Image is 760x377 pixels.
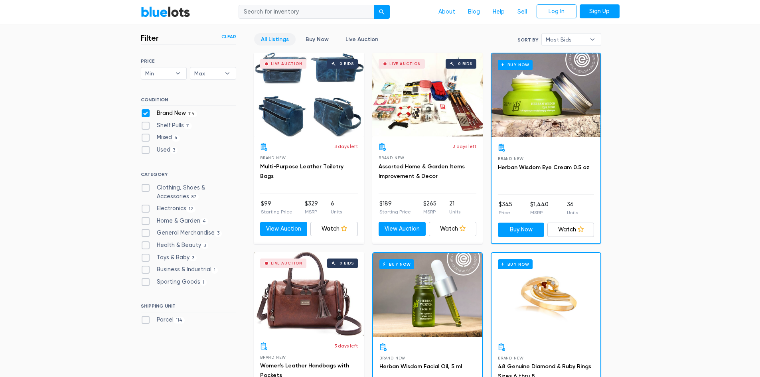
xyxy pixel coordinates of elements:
li: 21 [449,199,460,215]
p: MSRP [423,208,436,215]
a: View Auction [379,222,426,236]
p: MSRP [530,209,549,216]
a: Buy Now [492,253,600,337]
p: 3 days left [334,143,358,150]
a: About [432,4,462,20]
li: $329 [305,199,318,215]
p: 3 days left [453,143,476,150]
span: Brand New [260,355,286,359]
span: 87 [189,194,199,200]
p: Starting Price [261,208,292,215]
div: Live Auction [271,62,302,66]
span: 3 [170,147,178,154]
a: BlueLots [141,6,190,18]
a: Help [486,4,511,20]
span: Max [194,67,221,79]
span: 3 [190,255,197,261]
label: Used [141,146,178,154]
p: Units [449,208,460,215]
a: Buy Now [299,33,336,45]
a: Herban Wisdom Eye Cream 0.5 oz [498,164,589,171]
span: 114 [174,317,185,324]
label: Mixed [141,133,180,142]
div: 0 bids [340,261,354,265]
label: Sporting Goods [141,278,207,286]
span: 1 [200,279,207,286]
span: Brand New [379,156,405,160]
span: Brand New [498,156,524,161]
div: Live Auction [271,261,302,265]
li: $99 [261,199,292,215]
a: Log In [537,4,576,19]
a: Sell [511,4,533,20]
h6: CATEGORY [141,172,236,180]
a: Herban Wisdom Facial Oil, 5 ml [379,363,462,370]
li: $345 [499,200,512,216]
a: Live Auction [339,33,385,45]
a: Buy Now [373,253,482,337]
p: Price [499,209,512,216]
span: 114 [186,111,197,117]
b: ▾ [584,34,601,45]
span: Brand New [379,356,405,360]
span: 3 [215,231,222,237]
div: Live Auction [389,62,421,66]
input: Search for inventory [239,5,374,19]
div: 0 bids [340,62,354,66]
h6: SHIPPING UNIT [141,303,236,312]
h6: Buy Now [498,60,533,70]
li: $265 [423,199,436,215]
label: Toys & Baby [141,253,197,262]
span: 1 [211,267,218,274]
a: Watch [310,222,358,236]
h6: Buy Now [379,259,414,269]
p: Units [331,208,342,215]
span: 4 [172,135,180,142]
a: Assorted Home & Garden Items Improvement & Decor [379,163,465,180]
a: Multi-Purpose Leather Toiletry Bags [260,163,343,180]
li: 36 [567,200,578,216]
label: Parcel [141,316,185,324]
span: 4 [200,218,209,225]
label: Health & Beauty [141,241,209,250]
b: ▾ [219,67,236,79]
span: 11 [184,123,192,129]
a: Blog [462,4,486,20]
label: General Merchandise [141,229,222,237]
span: 12 [186,206,196,212]
h6: PRICE [141,58,236,64]
a: Live Auction 0 bids [254,252,364,336]
h3: Filter [141,33,159,43]
label: Home & Garden [141,217,209,225]
div: 0 bids [458,62,472,66]
label: Shelf Pulls [141,121,192,130]
li: $189 [379,199,411,215]
a: Watch [429,222,476,236]
label: Brand New [141,109,197,118]
p: Units [567,209,578,216]
span: Min [145,67,172,79]
h6: Buy Now [498,259,533,269]
b: ▾ [170,67,186,79]
a: Watch [547,223,594,237]
p: MSRP [305,208,318,215]
a: Live Auction 0 bids [254,53,364,136]
h6: CONDITION [141,97,236,106]
span: Brand New [260,156,286,160]
a: Buy Now [498,223,545,237]
a: Clear [221,33,236,40]
span: Most Bids [546,34,586,45]
a: Live Auction 0 bids [372,53,483,136]
label: Electronics [141,204,196,213]
a: Sign Up [580,4,620,19]
label: Sort By [517,36,538,43]
a: Buy Now [492,53,600,137]
span: Brand New [498,356,524,360]
label: Clothing, Shoes & Accessories [141,184,236,201]
p: 3 days left [334,342,358,349]
label: Business & Industrial [141,265,218,274]
span: 3 [201,243,209,249]
a: View Auction [260,222,308,236]
a: All Listings [254,33,296,45]
li: $1,440 [530,200,549,216]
